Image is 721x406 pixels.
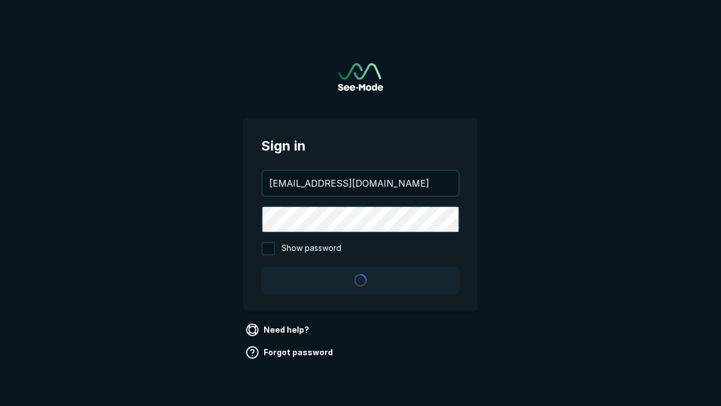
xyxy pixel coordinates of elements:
span: Sign in [261,136,460,156]
a: Go to sign in [338,63,383,91]
img: See-Mode Logo [338,63,383,91]
span: Show password [282,242,341,255]
input: your@email.com [262,171,459,196]
a: Need help? [243,321,314,339]
a: Forgot password [243,343,337,361]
